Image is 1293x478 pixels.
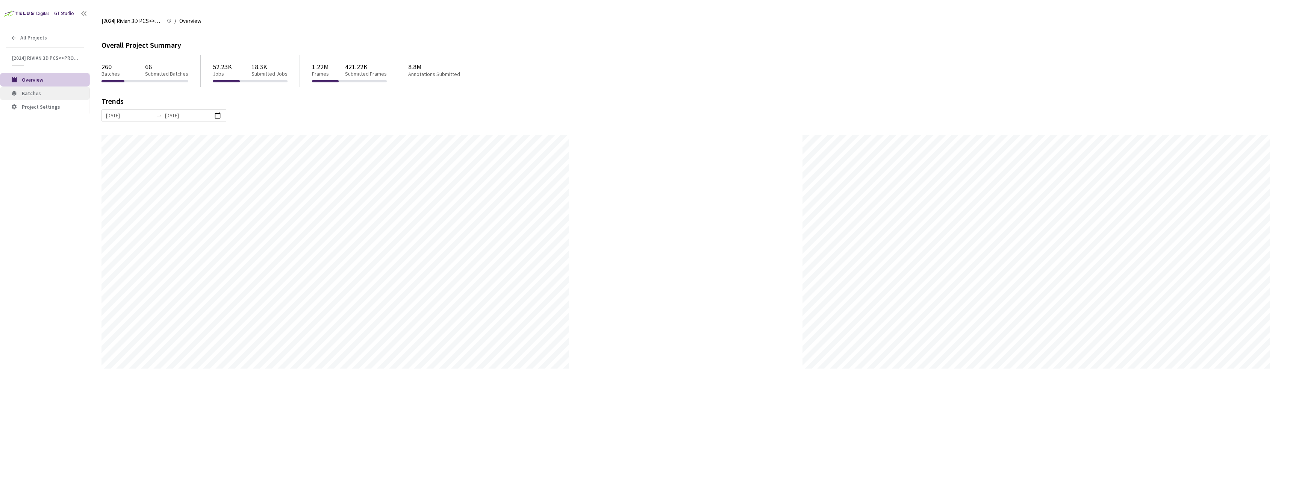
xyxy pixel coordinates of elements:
[174,17,176,26] li: /
[101,63,120,71] p: 260
[156,112,162,118] span: to
[12,55,79,61] span: [2024] Rivian 3D PCS<>Production
[408,63,489,71] p: 8.8M
[20,35,47,41] span: All Projects
[179,17,201,26] span: Overview
[345,63,387,71] p: 421.22K
[22,76,43,83] span: Overview
[165,111,212,120] input: End date
[213,63,232,71] p: 52.23K
[251,71,288,77] p: Submitted Jobs
[408,71,489,77] p: Annotations Submitted
[101,39,1282,51] div: Overall Project Summary
[345,71,387,77] p: Submitted Frames
[213,71,232,77] p: Jobs
[101,17,162,26] span: [2024] Rivian 3D PCS<>Production
[156,112,162,118] span: swap-right
[101,97,1271,109] div: Trends
[54,10,74,17] div: GT Studio
[106,111,153,120] input: Start date
[22,103,60,110] span: Project Settings
[101,71,120,77] p: Batches
[312,71,329,77] p: Frames
[22,90,41,97] span: Batches
[312,63,329,71] p: 1.22M
[145,63,188,71] p: 66
[251,63,288,71] p: 18.3K
[145,71,188,77] p: Submitted Batches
